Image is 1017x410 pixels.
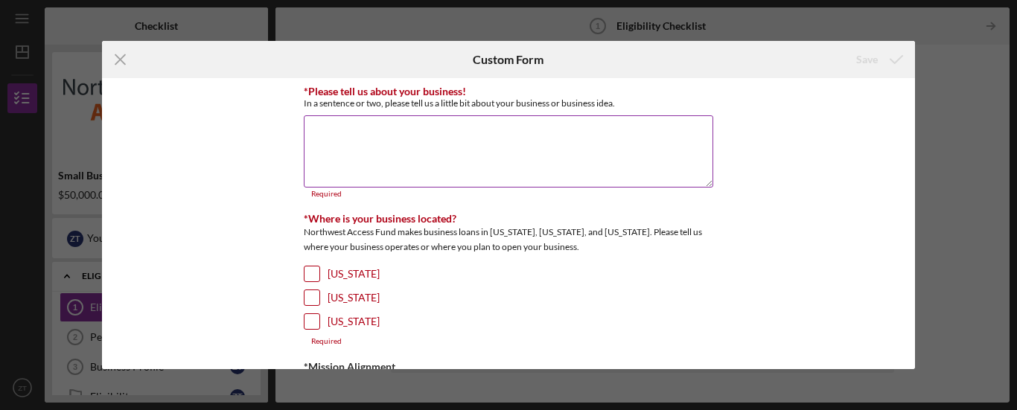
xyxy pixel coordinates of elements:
label: *Mission Alignment [304,360,395,373]
label: *Please tell us about your business! [304,85,466,97]
div: Required [304,190,713,199]
div: Northwest Access Fund makes business loans in [US_STATE], [US_STATE], and [US_STATE]. Please tell... [304,225,713,258]
h6: Custom Form [473,53,543,66]
div: Save [856,45,878,74]
div: In a sentence or two, please tell us a little bit about your business or business idea. [304,97,713,109]
label: [US_STATE] [328,266,380,281]
div: Required [304,337,713,346]
div: *Where is your business located? [304,213,713,225]
button: Save [841,45,915,74]
label: [US_STATE] [328,314,380,329]
label: [US_STATE] [328,290,380,305]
